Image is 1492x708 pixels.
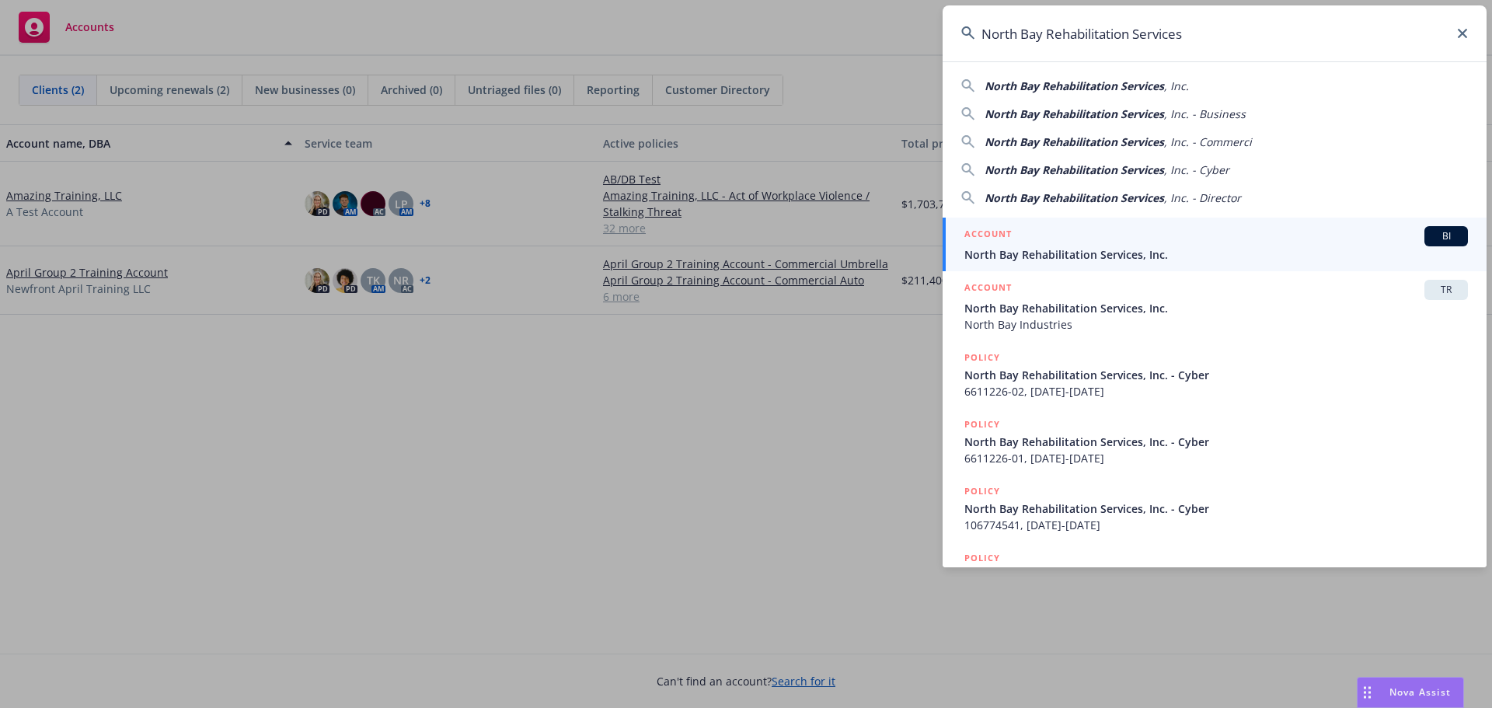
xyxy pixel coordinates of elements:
[1431,283,1462,297] span: TR
[964,517,1468,533] span: 106774541, [DATE]-[DATE]
[964,483,1000,499] h5: POLICY
[964,350,1000,365] h5: POLICY
[964,500,1468,517] span: North Bay Rehabilitation Services, Inc. - Cyber
[964,226,1012,245] h5: ACCOUNT
[943,408,1487,475] a: POLICYNorth Bay Rehabilitation Services, Inc. - Cyber6611226-01, [DATE]-[DATE]
[985,134,1164,149] span: North Bay Rehabilitation Services
[1431,229,1462,243] span: BI
[943,341,1487,408] a: POLICYNorth Bay Rehabilitation Services, Inc. - Cyber6611226-02, [DATE]-[DATE]
[943,5,1487,61] input: Search...
[943,475,1487,542] a: POLICYNorth Bay Rehabilitation Services, Inc. - Cyber106774541, [DATE]-[DATE]
[985,190,1164,205] span: North Bay Rehabilitation Services
[943,271,1487,341] a: ACCOUNTTRNorth Bay Rehabilitation Services, Inc.North Bay Industries
[985,106,1164,121] span: North Bay Rehabilitation Services
[964,246,1468,263] span: North Bay Rehabilitation Services, Inc.
[1389,685,1451,699] span: Nova Assist
[1357,677,1464,708] button: Nova Assist
[943,542,1487,609] a: POLICY
[964,383,1468,399] span: 6611226-02, [DATE]-[DATE]
[964,550,1000,566] h5: POLICY
[1164,134,1252,149] span: , Inc. - Commerci
[964,367,1468,383] span: North Bay Rehabilitation Services, Inc. - Cyber
[1164,190,1241,205] span: , Inc. - Director
[1358,678,1377,707] div: Drag to move
[964,450,1468,466] span: 6611226-01, [DATE]-[DATE]
[964,417,1000,432] h5: POLICY
[964,280,1012,298] h5: ACCOUNT
[1164,162,1229,177] span: , Inc. - Cyber
[985,162,1164,177] span: North Bay Rehabilitation Services
[985,78,1164,93] span: North Bay Rehabilitation Services
[1164,106,1246,121] span: , Inc. - Business
[964,300,1468,316] span: North Bay Rehabilitation Services, Inc.
[1164,78,1189,93] span: , Inc.
[964,434,1468,450] span: North Bay Rehabilitation Services, Inc. - Cyber
[943,218,1487,271] a: ACCOUNTBINorth Bay Rehabilitation Services, Inc.
[964,316,1468,333] span: North Bay Industries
